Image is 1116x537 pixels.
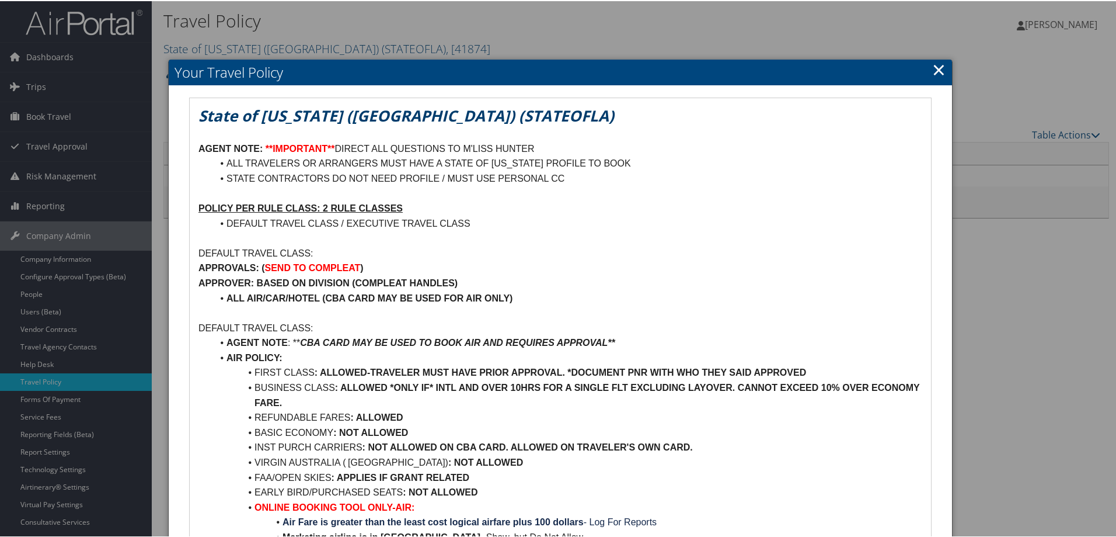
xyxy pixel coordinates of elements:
li: INST PURCH CARRIERS [212,439,922,454]
em: CBA CARD MAY BE USED TO BOOK AIR AND REQUIRES APPROVAL** [300,337,615,347]
span: - Log For Reports [584,516,657,526]
li: DEFAULT TRAVEL CLASS / EXECUTIVE TRAVEL CLASS [212,215,922,230]
strong: : NOT ALLOWED [403,486,477,496]
strong: : NOT ALLOWED [448,456,523,466]
strong: APPROVER: BASED ON DIVISION (COMPLEAT HANDLES) [198,277,458,287]
strong: AIR POLICY: [226,352,283,362]
a: Close [932,57,946,80]
li: EARLY BIRD/PURCHASED SEATS [212,484,922,499]
strong: ONLINE BOOKING TOOL ONLY-AIR: [254,501,414,511]
strong: : ALLOWED [350,411,403,421]
strong: AGENT NOTE [226,337,288,347]
li: REFUNDABLE FARES [212,409,922,424]
strong: AGENT NOTE: [198,143,263,153]
li: ALL TRAVELERS OR ARRANGERS MUST HAVE A STATE OF [US_STATE] PROFILE TO BOOK [212,155,922,170]
p: DIRECT ALL QUESTIONS TO M'LISS HUNTER [198,140,922,155]
strong: APPROVALS: [198,262,259,272]
strong: : APPLIES IF GRANT RELATED [332,472,469,481]
p: DEFAULT TRAVEL CLASS: [198,320,922,335]
li: STATE CONTRACTORS DO NOT NEED PROFILE / MUST USE PERSONAL CC [212,170,922,185]
strong: Air Fare is greater than the least cost logical airfare plus 100 dollars [283,516,584,526]
p: DEFAULT TRAVEL CLASS: [198,245,922,260]
strong: : ALLOWED-TRAVELER MUST HAVE PRIOR APPROVAL. *DOCUMENT PNR WITH WHO THEY SAID APPROVED [315,366,806,376]
li: FIRST CLASS [212,364,922,379]
strong: ) [360,262,363,272]
strong: : NOT ALLOWED [333,427,408,436]
li: FAA/OPEN SKIES [212,469,922,484]
strong: ( [261,262,264,272]
li: BUSINESS CLASS [212,379,922,409]
em: State of [US_STATE] ([GEOGRAPHIC_DATA]) (STATEOFLA) [198,104,614,125]
h2: Your Travel Policy [169,58,952,84]
u: POLICY PER RULE CLASS: 2 RULE CLASSES [198,202,403,212]
li: VIRGIN AUSTRALIA ( [GEOGRAPHIC_DATA]) [212,454,922,469]
strong: : ALLOWED *ONLY IF* INTL AND OVER 10HRS FOR A SINGLE FLT EXCLUDING LAYOVER. CANNOT EXCEED 10% OVE... [254,382,922,407]
li: BASIC ECONOMY [212,424,922,439]
strong: : NOT ALLOWED ON CBA CARD. ALLOWED ON TRAVELER'S OWN CARD. [362,441,693,451]
strong: SEND TO COMPLEAT [265,262,361,272]
strong: ALL AIR/CAR/HOTEL (CBA CARD MAY BE USED FOR AIR ONLY) [226,292,512,302]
